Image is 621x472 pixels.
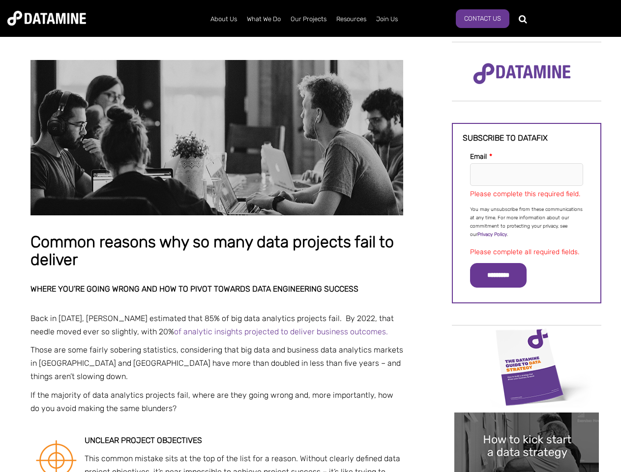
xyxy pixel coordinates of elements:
a: Resources [331,6,371,32]
img: Common reasons why so many data projects fail to deliver [30,60,403,215]
a: Contact Us [456,9,509,28]
p: Back in [DATE], [PERSON_NAME] estimated that 85% of big data analytics projects fail. By 2022, th... [30,312,403,338]
a: of analytic insights projected to deliver business outcomes. [174,327,388,336]
p: You may unsubscribe from these communications at any time. For more information about our commitm... [470,206,583,239]
a: About Us [206,6,242,32]
a: Privacy Policy [477,232,507,237]
p: Those are some fairly sobering statistics, considering that big data and business data analytics ... [30,343,403,383]
img: Datamine Logo No Strapline - Purple [467,57,577,91]
h3: Subscribe to datafix [463,134,591,143]
img: Datamine [7,11,86,26]
label: Please complete all required fields. [470,248,579,256]
a: Our Projects [286,6,331,32]
p: If the majority of data analytics projects fail, where are they going wrong and, more importantly... [30,388,403,415]
label: Please complete this required field. [470,190,580,198]
a: Join Us [371,6,403,32]
h1: Common reasons why so many data projects fail to deliver [30,234,403,268]
h2: Where you’re going wrong and how to pivot towards data engineering success [30,285,403,294]
strong: Unclear project objectives [85,436,202,445]
a: What We Do [242,6,286,32]
span: Email [470,152,487,161]
img: Data Strategy Cover thumbnail [454,326,599,408]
